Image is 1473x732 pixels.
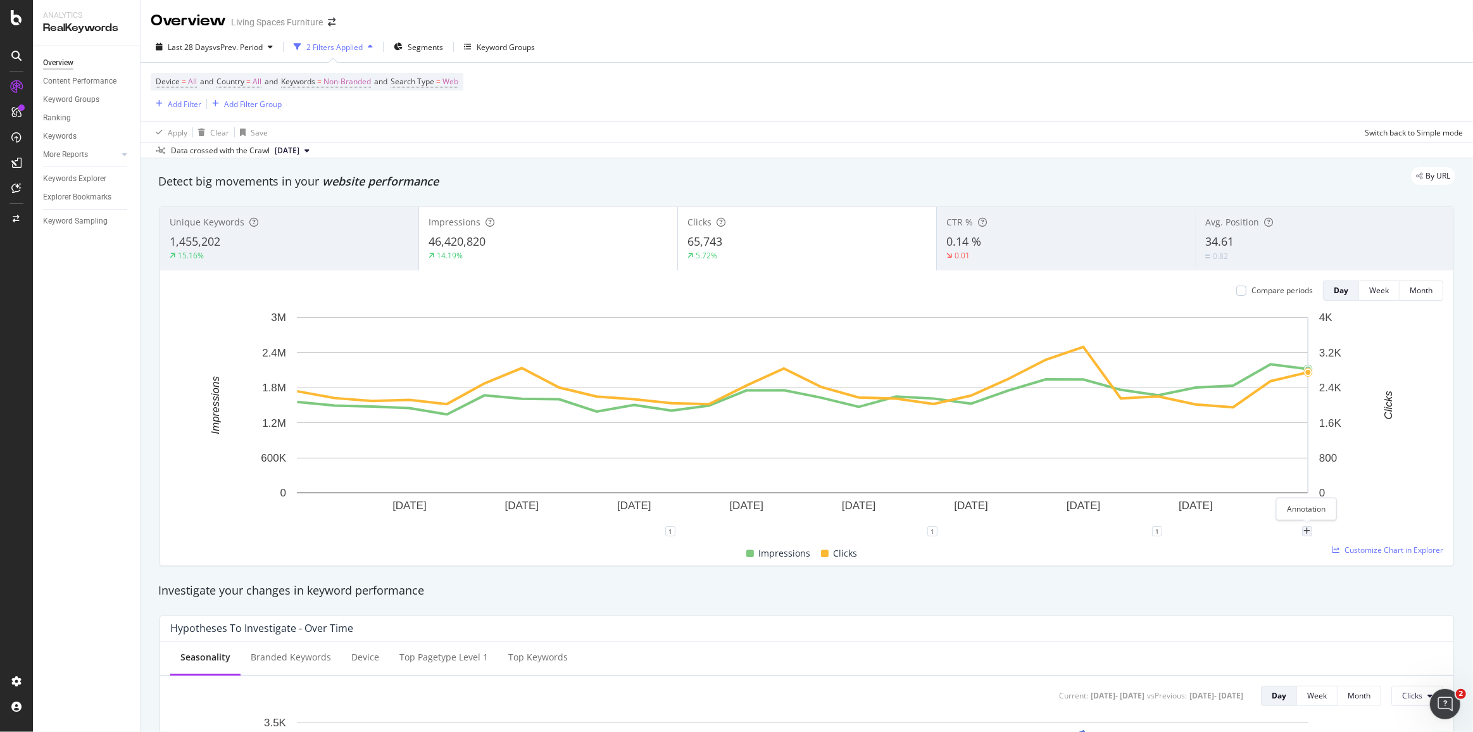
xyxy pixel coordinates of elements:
div: Keywords [43,130,77,143]
div: Annotation [1276,498,1336,520]
text: 1.6K [1319,417,1342,429]
span: 46,420,820 [429,234,486,249]
span: Non-Branded [323,73,371,91]
text: [DATE] [1179,500,1213,512]
text: 3.5K [264,717,287,729]
a: Overview [43,56,131,70]
button: Day [1323,281,1359,301]
span: Avg. Position [1205,216,1259,228]
div: Current: [1059,690,1088,701]
button: Save [235,122,268,142]
span: vs Prev. Period [213,42,263,53]
button: Month [1400,281,1443,301]
div: 0.01 [955,250,970,261]
div: Week [1307,690,1327,701]
div: Keyword Sampling [43,215,108,228]
span: Impressions [759,546,811,561]
div: Living Spaces Furniture [231,16,323,28]
div: RealKeywords [43,21,130,35]
div: More Reports [43,148,88,161]
span: CTR % [946,216,973,228]
text: 800 [1319,452,1337,464]
div: Data crossed with the Crawl [171,145,270,156]
div: Compare periods [1251,285,1313,296]
text: 2.4M [262,347,286,359]
text: 600K [261,452,286,464]
button: Add Filter [151,96,201,111]
button: Week [1359,281,1400,301]
span: By URL [1426,172,1450,180]
button: Keyword Groups [459,37,540,57]
span: Last 28 Days [168,42,213,53]
div: Top pagetype Level 1 [399,651,488,664]
button: Switch back to Simple mode [1360,122,1463,142]
div: arrow-right-arrow-left [328,18,335,27]
div: Switch back to Simple mode [1365,127,1463,138]
div: Save [251,127,268,138]
button: Clicks [1391,686,1443,706]
span: Device [156,76,180,87]
text: [DATE] [842,500,876,512]
span: Keywords [281,76,315,87]
text: Impressions [210,376,222,434]
text: [DATE] [1067,500,1101,512]
span: All [188,73,197,91]
div: Month [1410,285,1432,296]
div: Apply [168,127,187,138]
span: and [200,76,213,87]
div: Hypotheses to Investigate - Over Time [170,622,353,634]
div: Clear [210,127,229,138]
span: = [246,76,251,87]
div: 14.19% [437,250,463,261]
text: 2.4K [1319,382,1342,394]
span: Web [442,73,458,91]
span: Clicks [1402,690,1422,701]
span: and [265,76,278,87]
div: Day [1272,690,1286,701]
span: All [253,73,261,91]
div: Keywords Explorer [43,172,106,186]
text: [DATE] [392,500,427,512]
text: 1.2M [262,417,286,429]
text: 1.8M [262,382,286,394]
text: 3.2K [1319,347,1342,359]
a: Keyword Sampling [43,215,131,228]
text: 3M [271,312,286,324]
span: Country [216,76,244,87]
span: 2 [1456,689,1466,699]
div: Overview [151,10,226,32]
text: 4K [1319,312,1332,324]
span: 0.14 % [946,234,981,249]
span: Segments [408,42,443,53]
text: [DATE] [505,500,539,512]
div: 1 [665,526,675,536]
button: Add Filter Group [207,96,282,111]
span: 65,743 [687,234,722,249]
button: Week [1297,686,1338,706]
div: Device [351,651,379,664]
text: [DATE] [730,500,764,512]
span: 34.61 [1205,234,1234,249]
button: Month [1338,686,1381,706]
div: Top Keywords [508,651,568,664]
div: Seasonality [180,651,230,664]
div: Investigate your changes in keyword performance [158,583,1455,599]
svg: A chart. [170,311,1435,531]
button: [DATE] [270,143,315,158]
span: Clicks [687,216,711,228]
a: Customize Chart in Explorer [1332,545,1443,555]
div: 0.82 [1213,251,1228,262]
a: Ranking [43,111,131,125]
span: Impressions [429,216,480,228]
div: vs Previous : [1147,690,1187,701]
span: Clicks [834,546,858,561]
div: 1 [1152,526,1162,536]
div: Content Performance [43,75,116,88]
text: Clicks [1382,391,1395,420]
a: More Reports [43,148,118,161]
span: and [374,76,387,87]
button: Clear [193,122,229,142]
button: Apply [151,122,187,142]
span: = [317,76,322,87]
div: 15.16% [178,250,204,261]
